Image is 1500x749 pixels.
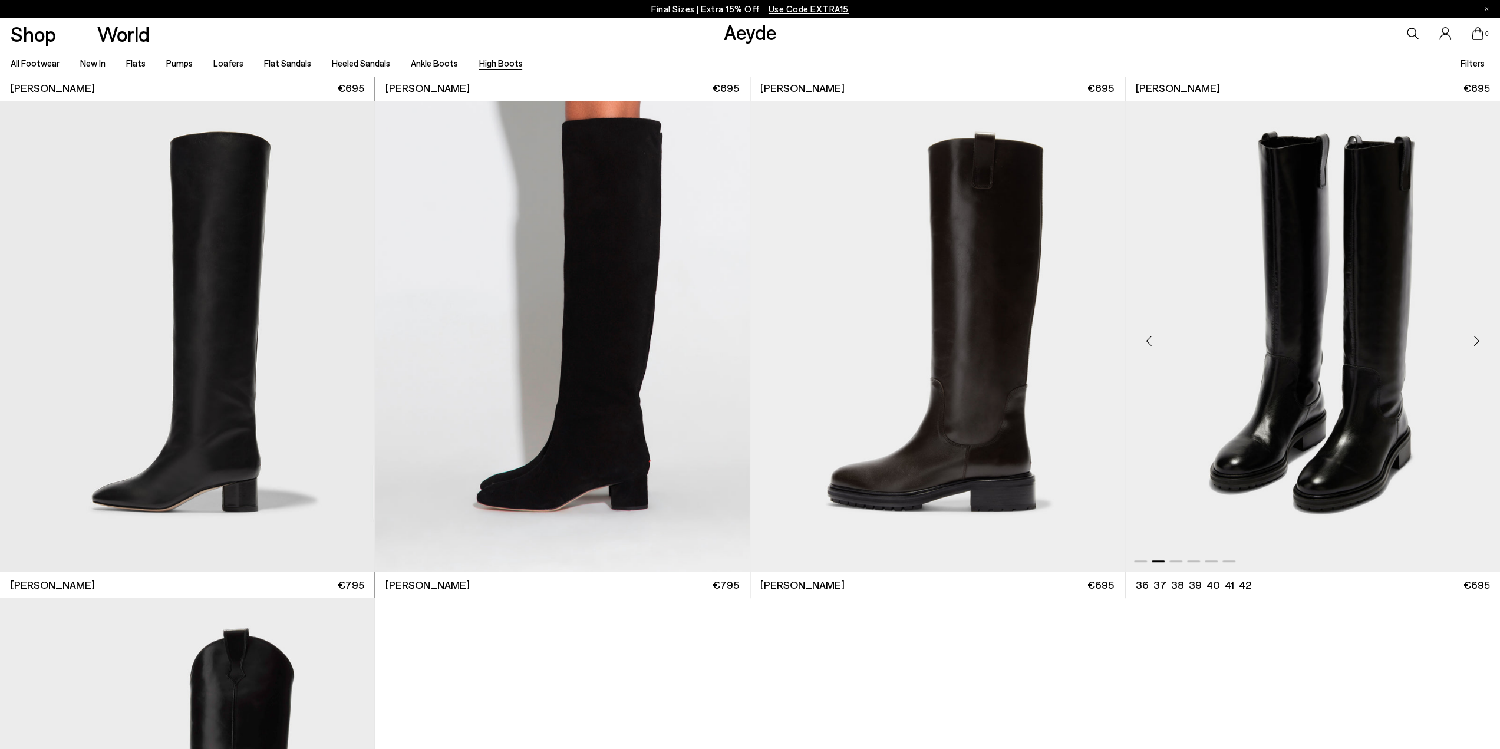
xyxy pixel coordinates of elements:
[338,81,364,95] span: €695
[1206,578,1219,592] li: 40
[385,578,470,592] span: [PERSON_NAME]
[375,101,749,572] a: Next slide Previous slide
[11,58,60,68] a: All Footwear
[1125,572,1500,598] a: 36 37 38 39 40 41 42 €695
[1188,578,1201,592] li: 39
[1153,578,1166,592] li: 37
[1087,81,1114,95] span: €695
[97,24,150,44] a: World
[723,19,776,44] a: Aeyde
[1472,27,1483,40] a: 0
[1238,578,1251,592] li: 42
[11,578,95,592] span: [PERSON_NAME]
[1125,101,1500,572] div: 2 / 6
[375,101,750,572] img: Willa Suede Over-Knee Boots
[264,58,311,68] a: Flat Sandals
[1125,101,1500,572] a: Next slide Previous slide
[1171,578,1183,592] li: 38
[126,58,146,68] a: Flats
[1483,31,1489,37] span: 0
[1125,75,1500,101] a: [PERSON_NAME] €695
[375,75,749,101] a: [PERSON_NAME] €695
[338,578,364,592] span: €795
[1463,578,1489,592] span: €695
[713,578,739,592] span: €795
[651,2,849,17] p: Final Sizes | Extra 15% Off
[769,4,849,14] span: Navigate to /collections/ss25-final-sizes
[750,75,1125,101] a: [PERSON_NAME] €695
[411,58,458,68] a: Ankle Boots
[750,101,1125,572] div: 1 / 6
[375,572,749,598] a: [PERSON_NAME] €795
[332,58,390,68] a: Heeled Sandals
[713,81,739,95] span: €695
[1135,81,1219,95] span: [PERSON_NAME]
[1459,324,1494,359] div: Next slide
[375,101,750,572] div: 6 / 6
[750,101,1125,572] img: Henry Knee-High Boots
[750,572,1125,598] a: [PERSON_NAME] €695
[1224,578,1234,592] li: 41
[1135,578,1148,592] li: 36
[166,58,193,68] a: Pumps
[80,58,106,68] a: New In
[1131,324,1166,359] div: Previous slide
[760,81,845,95] span: [PERSON_NAME]
[11,24,56,44] a: Shop
[760,578,845,592] span: [PERSON_NAME]
[213,58,243,68] a: Loafers
[1125,101,1500,572] img: Henry Knee-High Boots
[385,81,470,95] span: [PERSON_NAME]
[750,101,1125,572] a: Next slide Previous slide
[1087,578,1114,592] span: €695
[479,58,522,68] a: High Boots
[1135,578,1247,592] ul: variant
[1461,58,1485,68] span: Filters
[11,81,95,95] span: [PERSON_NAME]
[1463,81,1489,95] span: €695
